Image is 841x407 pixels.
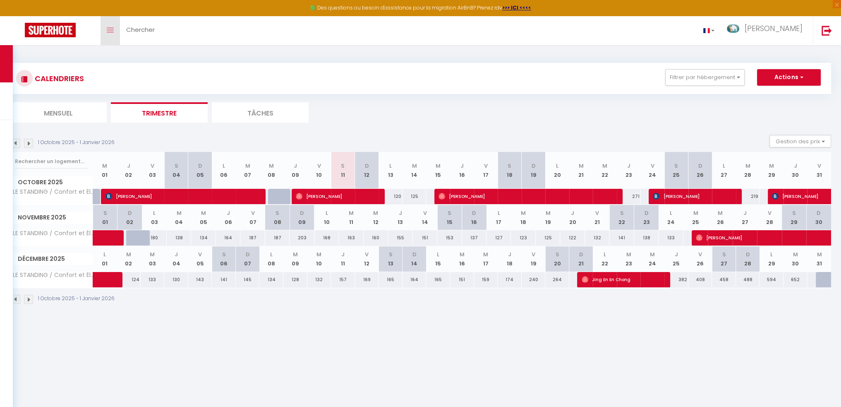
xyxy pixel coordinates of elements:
div: 133 [659,230,683,246]
th: 05 [188,246,212,272]
div: 594 [760,272,783,287]
th: 25 [664,246,688,272]
abbr: V [423,209,427,217]
th: 14 [403,246,426,272]
abbr: S [448,209,451,217]
th: 04 [167,205,191,230]
th: 01 [93,205,117,230]
abbr: L [723,162,725,170]
abbr: M [177,209,182,217]
div: 137 [462,230,486,246]
th: 11 [339,205,363,230]
th: 20 [560,205,585,230]
div: 134 [191,230,216,246]
abbr: J [294,162,297,170]
th: 26 [708,205,732,230]
abbr: S [555,250,559,258]
abbr: J [399,209,402,217]
abbr: V [698,250,702,258]
abbr: D [817,209,821,217]
span: Décembre 2025 [10,253,93,265]
div: 134 [259,272,283,287]
abbr: M [817,250,822,258]
li: Trimestre [111,102,208,123]
abbr: L [556,162,558,170]
abbr: L [153,209,156,217]
th: 30 [783,152,807,189]
abbr: M [769,162,774,170]
abbr: L [498,209,500,217]
th: 26 [688,152,712,189]
th: 05 [188,152,212,189]
th: 25 [664,152,688,189]
th: 28 [736,246,760,272]
span: LE STANDING / Confort et Élégance T4 au Centre d'Antibes - ANT21 [12,230,94,236]
abbr: L [325,209,328,217]
th: 02 [117,205,142,230]
abbr: D [472,209,476,217]
div: 138 [634,230,659,246]
abbr: S [674,162,678,170]
th: 23 [634,205,659,230]
div: 164 [216,230,240,246]
th: 16 [462,205,486,230]
button: Filtrer par hébergement [665,69,745,86]
abbr: V [317,162,321,170]
div: 180 [142,230,166,246]
span: [PERSON_NAME] [105,188,237,204]
div: 155 [388,230,412,246]
div: 138 [167,230,191,246]
th: 14 [413,205,437,230]
abbr: V [817,162,821,170]
abbr: D [645,209,649,217]
img: Super Booking [25,23,76,37]
span: [PERSON_NAME] [438,188,590,204]
th: 12 [355,152,379,189]
abbr: M [793,250,798,258]
div: 165 [379,272,403,287]
abbr: J [743,209,746,217]
abbr: L [604,250,606,258]
abbr: S [389,250,393,258]
p: 1 Octobre 2025 - 1 Janvier 2026 [38,139,115,147]
th: 03 [141,246,165,272]
button: Gestion des prix [769,135,831,147]
abbr: J [460,162,464,170]
abbr: J [341,250,345,258]
div: 652 [783,272,807,287]
abbr: M [293,250,298,258]
div: 122 [560,230,585,246]
abbr: D [364,162,369,170]
span: Chercher [126,25,155,34]
th: 27 [733,205,757,230]
img: logout [822,25,832,36]
span: [PERSON_NAME] [296,188,365,204]
abbr: D [412,250,417,258]
th: 07 [240,205,265,230]
abbr: V [151,162,154,170]
th: 17 [474,246,498,272]
th: 04 [164,246,188,272]
div: 124 [117,272,141,287]
div: 174 [498,272,522,287]
div: 120 [379,189,403,204]
div: 219 [736,189,760,204]
th: 31 [807,246,831,272]
abbr: L [103,250,106,258]
th: 22 [609,205,634,230]
div: 132 [585,230,609,246]
div: 143 [188,272,212,287]
abbr: J [127,162,130,170]
th: 12 [364,205,388,230]
th: 23 [617,246,641,272]
abbr: V [651,162,654,170]
th: 29 [782,205,806,230]
a: Chercher [120,16,161,45]
abbr: L [437,250,439,258]
abbr: J [227,209,230,217]
a: ... [PERSON_NAME] [721,16,813,45]
th: 29 [760,246,783,272]
div: 132 [307,272,331,287]
div: 187 [265,230,290,246]
th: 08 [259,246,283,272]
